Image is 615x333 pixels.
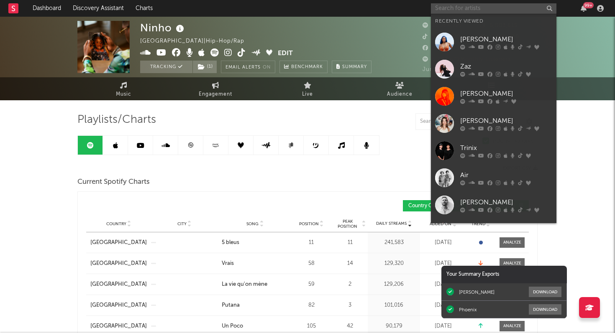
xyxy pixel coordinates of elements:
div: [DATE] [422,280,464,289]
div: 241,583 [370,239,418,247]
a: [GEOGRAPHIC_DATA] [90,239,147,247]
div: Putana [222,301,240,310]
div: Un Poco [222,322,243,330]
span: Country Charts ( 14 ) [408,203,454,208]
span: Trend [471,221,485,226]
em: On [263,65,271,70]
button: 99+ [581,5,587,12]
span: Engagement [199,89,232,99]
span: 1,700,000 [423,34,461,40]
div: Recently Viewed [435,16,552,26]
a: Audience [354,77,446,100]
span: Live [302,89,313,99]
div: [PERSON_NAME] [460,89,552,99]
button: (1) [193,61,217,73]
div: Ninho [140,21,186,35]
div: 11 [292,239,330,247]
span: City [177,221,187,226]
span: Position [299,221,319,226]
span: Daily Streams [376,221,407,227]
span: Current Spotify Charts [77,177,150,187]
div: [PERSON_NAME] [460,34,552,44]
button: Edit [278,48,293,59]
button: Country Charts(14) [403,200,466,211]
div: [DATE] [422,239,464,247]
span: Peak Position [334,219,361,229]
a: Justice [431,219,556,246]
a: [GEOGRAPHIC_DATA] [90,301,147,310]
a: Live [261,77,354,100]
div: [PERSON_NAME] [460,197,552,207]
a: La vie qu'on mène [222,280,288,289]
div: 11 [334,239,366,247]
div: [DATE] [422,322,464,330]
div: 2 [334,280,366,289]
div: [PERSON_NAME] [460,116,552,126]
div: 5 bleus [222,239,239,247]
div: La vie qu'on mène [222,280,267,289]
button: Tracking [140,61,192,73]
button: Email AlertsOn [221,61,275,73]
div: Air [460,170,552,180]
span: 6,747,672 Monthly Listeners [423,57,511,62]
div: [GEOGRAPHIC_DATA] | Hip-Hop/Rap [140,36,254,46]
div: 99 + [583,2,594,8]
span: 11,984,121 [423,23,462,28]
div: 59 [292,280,330,289]
a: Vrais [222,259,288,268]
div: 105 [292,322,330,330]
span: Music [116,89,131,99]
a: Putana [222,301,288,310]
span: Summary [342,65,367,69]
div: Your Summary Exports [441,266,567,283]
div: Phoenix [459,307,477,313]
a: Zaz [431,56,556,83]
div: 3 [334,301,366,310]
a: [PERSON_NAME] [431,191,556,219]
div: Trinix [460,143,552,153]
span: Country [106,221,126,226]
a: [GEOGRAPHIC_DATA] [90,259,147,268]
span: Audience [387,89,413,99]
div: 90,179 [370,322,418,330]
span: Jump Score: 72.0 [423,67,471,72]
a: [GEOGRAPHIC_DATA] [90,322,147,330]
a: Engagement [169,77,261,100]
span: Song [246,221,259,226]
span: ( 1 ) [192,61,217,73]
div: 82 [292,301,330,310]
a: Air [431,164,556,191]
a: Trinix [431,137,556,164]
div: 42 [334,322,366,330]
div: [DATE] [422,301,464,310]
div: Vrais [222,259,234,268]
span: Playlists/Charts [77,115,156,125]
span: 3,300,000 [423,46,461,51]
button: Download [529,287,561,297]
a: [GEOGRAPHIC_DATA] [90,280,147,289]
div: [DATE] [422,259,464,268]
button: Download [529,304,561,315]
div: [PERSON_NAME] [459,289,495,295]
div: 14 [334,259,366,268]
a: [PERSON_NAME] [431,28,556,56]
button: Summary [332,61,372,73]
a: 5 bleus [222,239,288,247]
input: Search for artists [431,3,556,14]
a: Benchmark [279,61,328,73]
div: 101,016 [370,301,418,310]
div: 129,320 [370,259,418,268]
span: Benchmark [291,62,323,72]
span: Added On [430,221,451,226]
input: Search Playlists/Charts [415,113,520,130]
a: Un Poco [222,322,288,330]
div: 58 [292,259,330,268]
a: [PERSON_NAME] [431,83,556,110]
div: 129,206 [370,280,418,289]
div: Zaz [460,61,552,71]
a: Music [77,77,169,100]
